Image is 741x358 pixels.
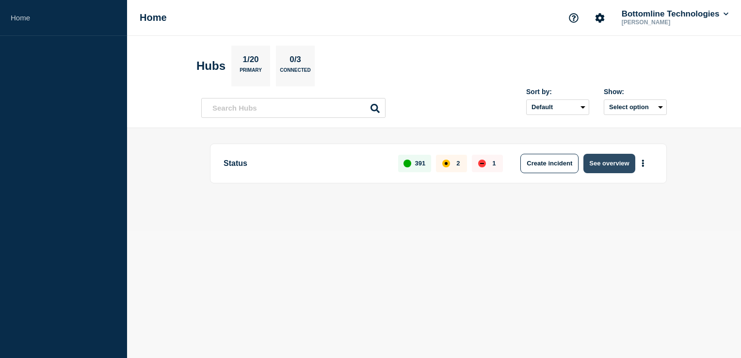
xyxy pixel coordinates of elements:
button: See overview [583,154,635,173]
button: Bottomline Technologies [620,9,730,19]
div: up [403,160,411,167]
p: 0/3 [286,55,305,67]
button: Support [564,8,584,28]
h2: Hubs [196,59,226,73]
p: Primary [240,67,262,78]
p: Status [224,154,387,173]
div: Sort by: [526,88,589,96]
p: 1/20 [239,55,262,67]
p: [PERSON_NAME] [620,19,721,26]
button: More actions [637,154,649,172]
button: Create incident [520,154,579,173]
button: Account settings [590,8,610,28]
p: 2 [456,160,460,167]
div: affected [442,160,450,167]
p: 391 [415,160,426,167]
div: down [478,160,486,167]
p: 1 [492,160,496,167]
input: Search Hubs [201,98,386,118]
div: Show: [604,88,667,96]
select: Sort by [526,99,589,115]
p: Connected [280,67,310,78]
h1: Home [140,12,167,23]
button: Select option [604,99,667,115]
